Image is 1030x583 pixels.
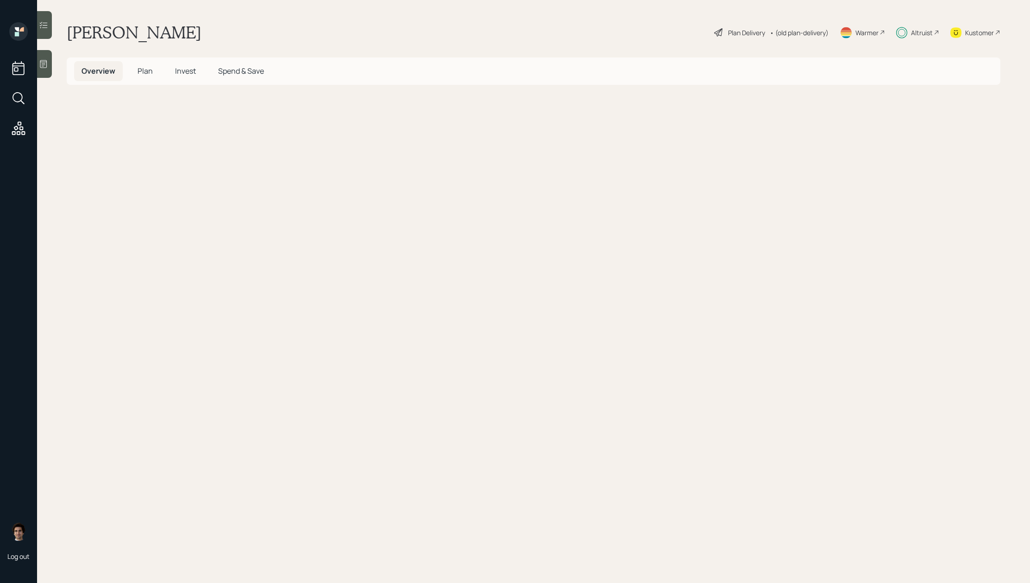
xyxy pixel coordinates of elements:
[67,22,201,43] h1: [PERSON_NAME]
[728,28,765,38] div: Plan Delivery
[770,28,829,38] div: • (old plan-delivery)
[82,66,115,76] span: Overview
[7,552,30,561] div: Log out
[9,522,28,541] img: harrison-schaefer-headshot-2.png
[218,66,264,76] span: Spend & Save
[138,66,153,76] span: Plan
[855,28,879,38] div: Warmer
[965,28,994,38] div: Kustomer
[911,28,933,38] div: Altruist
[175,66,196,76] span: Invest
